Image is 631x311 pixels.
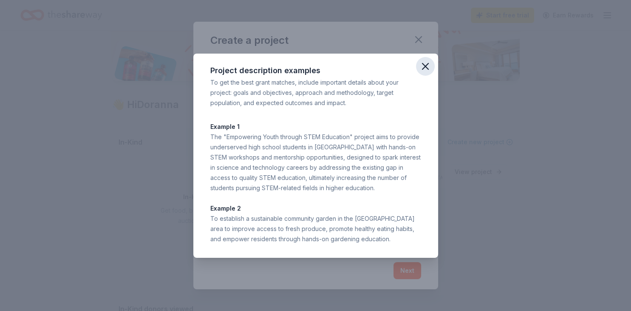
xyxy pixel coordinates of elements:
div: To establish a sustainable community garden in the [GEOGRAPHIC_DATA] area to improve access to fr... [210,214,421,244]
div: Project description examples [210,64,421,77]
div: To get the best grant matches, include important details about your project: goals and objectives... [210,77,421,108]
p: Example 2 [210,203,421,214]
div: The "Empowering Youth through STEM Education" project aims to provide underserved high school stu... [210,132,421,193]
p: Example 1 [210,122,421,132]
